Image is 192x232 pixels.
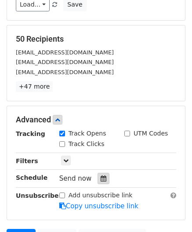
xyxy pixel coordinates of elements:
[69,139,105,149] label: Track Clicks
[16,81,53,92] a: +47 more
[16,174,47,181] strong: Schedule
[16,157,38,164] strong: Filters
[16,115,176,125] h5: Advanced
[148,190,192,232] iframe: Chat Widget
[16,130,45,137] strong: Tracking
[16,69,114,75] small: [EMAIL_ADDRESS][DOMAIN_NAME]
[16,34,176,44] h5: 50 Recipients
[134,129,168,138] label: UTM Codes
[16,59,114,65] small: [EMAIL_ADDRESS][DOMAIN_NAME]
[16,49,114,56] small: [EMAIL_ADDRESS][DOMAIN_NAME]
[16,192,59,199] strong: Unsubscribe
[59,175,92,182] span: Send now
[69,129,106,138] label: Track Opens
[69,191,133,200] label: Add unsubscribe link
[59,202,138,210] a: Copy unsubscribe link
